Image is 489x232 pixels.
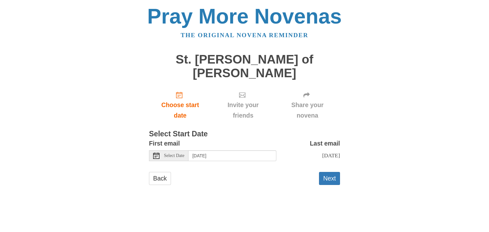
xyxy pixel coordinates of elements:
button: Next [319,172,340,185]
h3: Select Start Date [149,130,340,138]
label: Last email [310,138,340,149]
span: [DATE] [322,152,340,159]
span: Share your novena [281,100,334,121]
a: Pray More Novenas [147,4,342,28]
div: Click "Next" to confirm your start date first. [211,86,275,124]
a: Back [149,172,171,185]
a: The original novena reminder [181,32,308,38]
h1: St. [PERSON_NAME] of [PERSON_NAME] [149,53,340,80]
span: Select Date [164,154,184,158]
a: Choose start date [149,86,211,124]
label: First email [149,138,180,149]
span: Invite your friends [218,100,268,121]
span: Choose start date [155,100,205,121]
div: Click "Next" to confirm your start date first. [275,86,340,124]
